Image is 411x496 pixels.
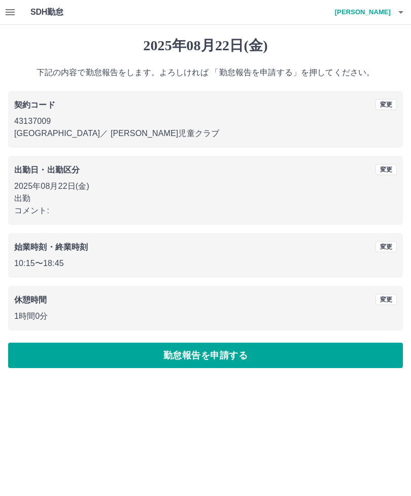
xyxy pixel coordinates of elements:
[14,192,397,205] p: 出勤
[14,243,88,251] b: 始業時刻・終業時刻
[14,115,397,127] p: 43137009
[14,310,397,322] p: 1時間0分
[14,180,397,192] p: 2025年08月22日(金)
[375,294,397,305] button: 変更
[14,295,47,304] b: 休憩時間
[8,67,403,79] p: 下記の内容で勤怠報告をします。よろしければ 「勤怠報告を申請する」を押してください。
[14,166,80,174] b: 出勤日・出勤区分
[375,164,397,175] button: 変更
[375,241,397,252] button: 変更
[14,205,397,217] p: コメント:
[14,257,397,270] p: 10:15 〜 18:45
[8,37,403,54] h1: 2025年08月22日(金)
[8,343,403,368] button: 勤怠報告を申請する
[14,127,397,140] p: [GEOGRAPHIC_DATA] ／ [PERSON_NAME]児童クラブ
[14,101,55,109] b: 契約コード
[375,99,397,110] button: 変更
